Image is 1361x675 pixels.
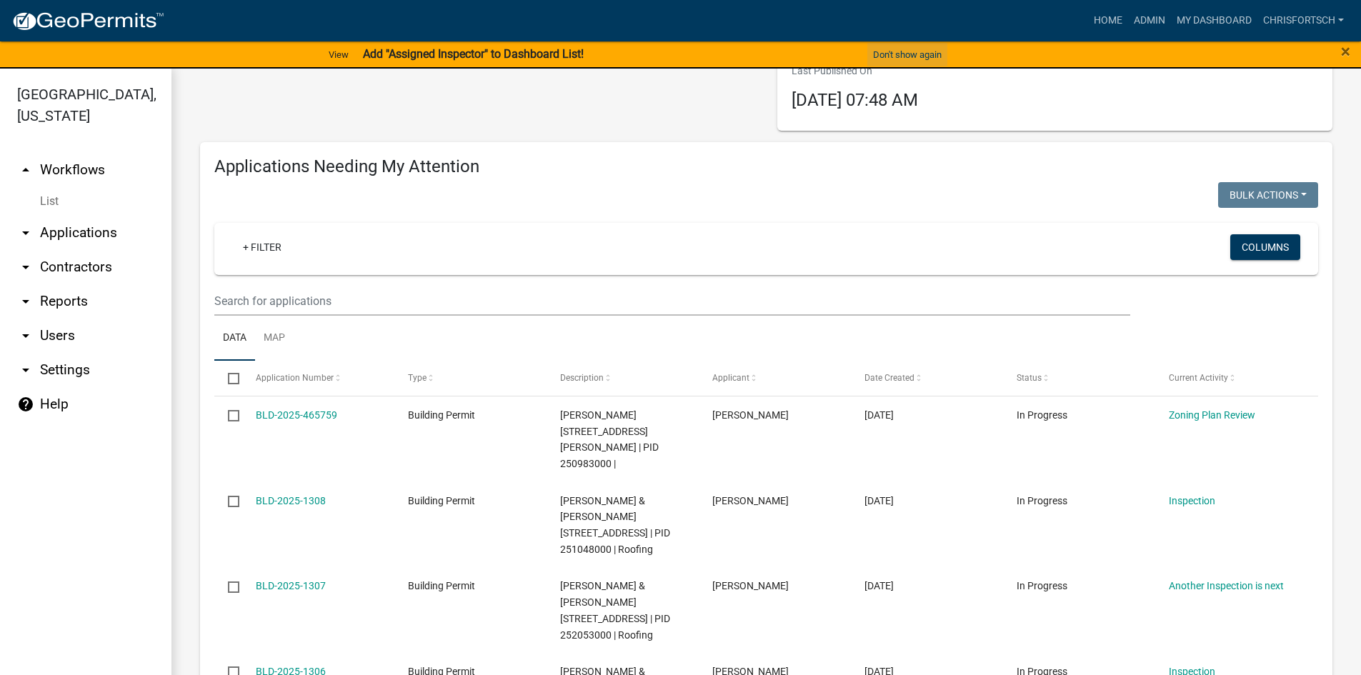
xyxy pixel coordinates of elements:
a: Admin [1128,7,1171,34]
datatable-header-cell: Status [1003,361,1155,395]
a: ChrisFortsch [1257,7,1350,34]
a: Home [1088,7,1128,34]
a: My Dashboard [1171,7,1257,34]
span: Current Activity [1169,373,1228,383]
datatable-header-cell: Current Activity [1155,361,1307,395]
button: Don't show again [867,43,947,66]
i: arrow_drop_down [17,327,34,344]
span: In Progress [1017,409,1067,421]
strong: Add "Assigned Inspector" to Dashboard List! [363,47,584,61]
span: 08/18/2025 [864,409,894,421]
a: Data [214,316,255,361]
span: Robert reyes [712,409,789,421]
i: arrow_drop_up [17,161,34,179]
a: Zoning Plan Review [1169,409,1255,421]
datatable-header-cell: Date Created [851,361,1003,395]
button: Close [1341,43,1350,60]
span: × [1341,41,1350,61]
i: arrow_drop_down [17,293,34,310]
a: Another Inspection is next [1169,580,1284,591]
span: GARVES, MATTHEW & LAURA 909 CORTLAND LN, Houston County | PID 252053000 | Roofing [560,580,670,640]
span: In Progress [1017,495,1067,506]
h4: Applications Needing My Attention [214,156,1318,177]
span: Type [408,373,427,383]
span: In Progress [1017,580,1067,591]
i: help [17,396,34,413]
datatable-header-cell: Applicant [699,361,851,395]
span: Date Created [864,373,914,383]
button: Columns [1230,234,1300,260]
a: BLD-2025-1307 [256,580,326,591]
span: Building Permit [408,409,475,421]
span: RICE,DOUGLAS R 1020 BIRCH ST, Houston County | PID 250983000 | [560,409,659,469]
a: Inspection [1169,495,1215,506]
a: View [323,43,354,66]
span: Presley [712,495,789,506]
datatable-header-cell: Type [394,361,546,395]
a: Map [255,316,294,361]
span: Building Permit [408,495,475,506]
a: BLD-2025-465759 [256,409,337,421]
datatable-header-cell: Select [214,361,241,395]
a: BLD-2025-1308 [256,495,326,506]
i: arrow_drop_down [17,224,34,241]
i: arrow_drop_down [17,259,34,276]
span: [DATE] 07:48 AM [792,90,918,110]
span: 08/18/2025 [864,580,894,591]
button: Bulk Actions [1218,182,1318,208]
span: 08/18/2025 [864,495,894,506]
span: Status [1017,373,1042,383]
a: + Filter [231,234,293,260]
span: Application Number [256,373,334,383]
p: Last Published On [792,64,918,79]
input: Search for applications [214,286,1130,316]
datatable-header-cell: Application Number [241,361,394,395]
datatable-header-cell: Description [547,361,699,395]
span: Building Permit [408,580,475,591]
span: Justin [712,580,789,591]
i: arrow_drop_down [17,361,34,379]
span: Applicant [712,373,749,383]
span: Description [560,373,604,383]
span: BERTILSON, JERRY & DORIS 809 WELSHIRE DR, Houston County | PID 251048000 | Roofing [560,495,670,555]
